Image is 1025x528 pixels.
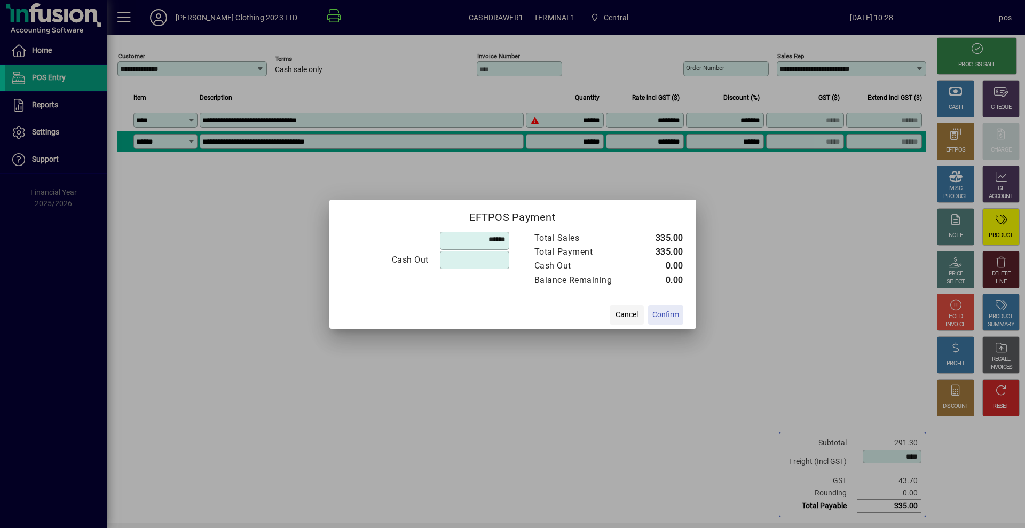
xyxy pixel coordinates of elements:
[610,305,644,325] button: Cancel
[534,231,635,245] td: Total Sales
[648,305,683,325] button: Confirm
[635,231,683,245] td: 335.00
[534,245,635,259] td: Total Payment
[616,309,638,320] span: Cancel
[534,274,624,287] div: Balance Remaining
[635,245,683,259] td: 335.00
[329,200,696,231] h2: EFTPOS Payment
[635,273,683,287] td: 0.00
[652,309,679,320] span: Confirm
[534,259,624,272] div: Cash Out
[635,259,683,273] td: 0.00
[343,254,429,266] div: Cash Out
